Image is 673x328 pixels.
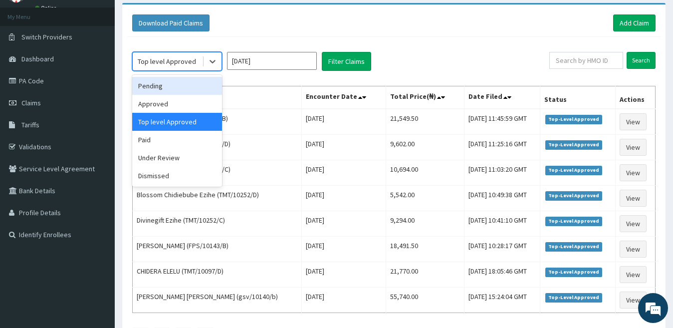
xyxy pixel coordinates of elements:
th: Actions [615,86,655,109]
div: Chat with us now [52,56,168,69]
td: CHIDERA ELELU (TMT/10097/D) [133,262,302,288]
span: Top-Level Approved [545,293,603,302]
a: View [620,164,647,181]
td: [DATE] 11:25:16 GMT [464,135,540,160]
div: Top level Approved [132,113,222,131]
td: Divinegift Ezihe (TMT/10252/C) [133,211,302,237]
td: 21,549.50 [386,109,464,135]
span: Top-Level Approved [545,217,603,226]
textarea: Type your message and hit 'Enter' [5,220,190,255]
span: Switch Providers [21,32,72,41]
td: [PERSON_NAME] [PERSON_NAME] (gsv/10140/b) [133,288,302,313]
td: [DATE] 18:05:46 GMT [464,262,540,288]
td: 21,770.00 [386,262,464,288]
input: Search [627,52,656,69]
div: Under Review [132,149,222,167]
th: Total Price(₦) [386,86,464,109]
td: [DATE] [301,211,386,237]
div: Dismissed [132,167,222,185]
td: [DATE] 10:28:17 GMT [464,237,540,262]
td: [DATE] [301,288,386,313]
span: Top-Level Approved [545,191,603,200]
div: Approved [132,95,222,113]
div: Pending [132,77,222,95]
span: Top-Level Approved [545,115,603,124]
td: [DATE] [301,186,386,211]
a: Online [35,4,59,11]
a: View [620,139,647,156]
a: View [620,292,647,309]
td: [DATE] 15:24:04 GMT [464,288,540,313]
input: Search by HMO ID [549,52,623,69]
td: [PERSON_NAME] (FPS/10143/B) [133,237,302,262]
span: Top-Level Approved [545,140,603,149]
td: Blossom Chidiebube Ezihe (TMT/10252/D) [133,186,302,211]
span: Claims [21,98,41,107]
th: Status [540,86,615,109]
td: [DATE] [301,160,386,186]
td: 18,491.50 [386,237,464,262]
th: Date Filed [464,86,540,109]
span: Tariffs [21,120,39,129]
td: [DATE] [301,237,386,262]
td: 10,694.00 [386,160,464,186]
td: 9,602.00 [386,135,464,160]
a: View [620,215,647,232]
span: Dashboard [21,54,54,63]
button: Download Paid Claims [132,14,210,31]
td: 5,542.00 [386,186,464,211]
td: [DATE] 10:41:10 GMT [464,211,540,237]
td: 9,294.00 [386,211,464,237]
th: Encounter Date [301,86,386,109]
td: 55,740.00 [386,288,464,313]
input: Select Month and Year [227,52,317,70]
span: Top-Level Approved [545,242,603,251]
div: Minimize live chat window [164,5,188,29]
td: [DATE] [301,262,386,288]
td: [DATE] [301,135,386,160]
img: d_794563401_company_1708531726252_794563401 [18,50,40,75]
td: [DATE] 11:45:59 GMT [464,109,540,135]
span: We're online! [58,99,138,200]
button: Filter Claims [322,52,371,71]
span: Top-Level Approved [545,268,603,277]
a: View [620,190,647,207]
a: Add Claim [613,14,656,31]
div: Top level Approved [138,56,196,66]
a: View [620,266,647,283]
td: [DATE] [301,109,386,135]
span: Top-Level Approved [545,166,603,175]
td: [DATE] 10:49:38 GMT [464,186,540,211]
td: [DATE] 11:03:20 GMT [464,160,540,186]
div: Paid [132,131,222,149]
a: View [620,113,647,130]
a: View [620,241,647,258]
